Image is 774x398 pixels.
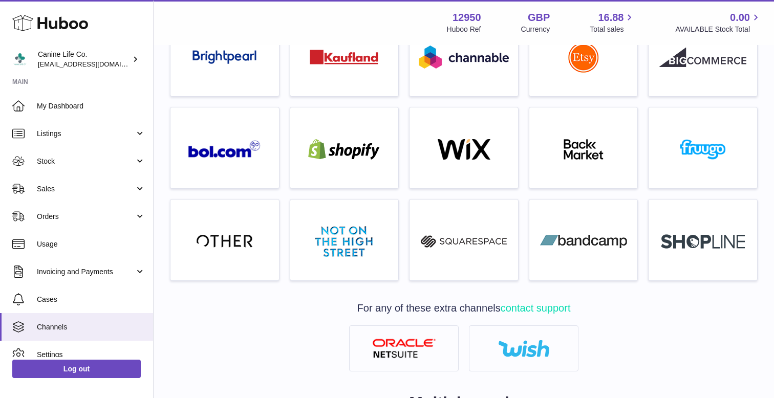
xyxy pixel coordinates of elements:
[310,50,378,64] img: roseta-kaufland
[37,184,135,194] span: Sales
[447,25,481,34] div: Huboo Ref
[176,113,274,183] a: roseta-bol
[420,231,507,252] img: squarespace
[419,46,509,69] img: roseta-channable
[37,101,145,111] span: My Dashboard
[659,139,746,160] img: fruugo
[188,140,261,158] img: roseta-bol
[501,302,571,314] a: contact support
[730,11,750,25] span: 0.00
[37,295,145,304] span: Cases
[415,113,513,183] a: wix
[675,25,762,34] span: AVAILABLE Stock Total
[37,212,135,222] span: Orders
[420,139,507,160] img: wix
[176,20,274,91] a: roseta-brightpearl
[654,205,752,275] a: roseta-shopline
[521,25,550,34] div: Currency
[295,20,394,91] a: roseta-kaufland
[372,339,436,359] img: netsuite
[453,11,481,25] strong: 12950
[12,360,141,378] a: Log out
[37,267,135,277] span: Invoicing and Payments
[300,139,388,160] img: shopify
[661,234,745,249] img: roseta-shopline
[197,234,253,249] img: other
[38,60,150,68] span: [EMAIL_ADDRESS][DOMAIN_NAME]
[598,11,623,25] span: 16.88
[654,20,752,91] a: roseta-bigcommerce
[590,11,635,34] a: 16.88 Total sales
[37,129,135,139] span: Listings
[415,205,513,275] a: squarespace
[415,20,513,91] a: roseta-channable
[528,11,550,25] strong: GBP
[37,239,145,249] span: Usage
[357,302,571,314] span: For any of these extra channels
[37,157,135,166] span: Stock
[38,50,130,69] div: Canine Life Co.
[534,20,633,91] a: roseta-etsy
[498,340,549,357] img: wish
[534,113,633,183] a: backmarket
[295,113,394,183] a: shopify
[12,52,28,67] img: internalAdmin-12950@internal.huboo.com
[295,205,394,275] a: notonthehighstreet
[37,322,145,332] span: Channels
[659,47,746,68] img: roseta-bigcommerce
[540,231,627,252] img: bandcamp
[37,350,145,360] span: Settings
[675,11,762,34] a: 0.00 AVAILABLE Stock Total
[315,226,373,257] img: notonthehighstreet
[568,42,599,73] img: roseta-etsy
[534,205,633,275] a: bandcamp
[590,25,635,34] span: Total sales
[176,205,274,275] a: other
[654,113,752,183] a: fruugo
[540,139,627,160] img: backmarket
[192,50,256,64] img: roseta-brightpearl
